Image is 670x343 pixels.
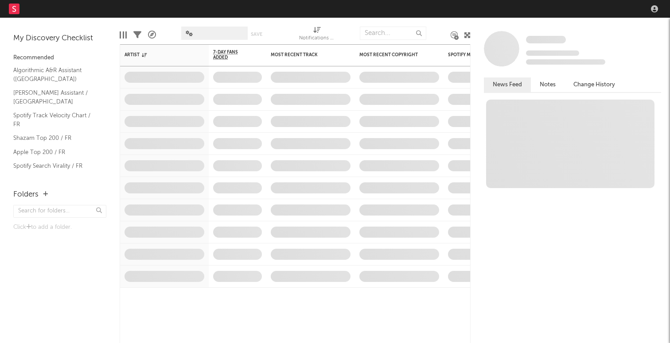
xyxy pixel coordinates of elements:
[448,52,514,58] div: Spotify Monthly Listeners
[13,66,97,84] a: Algorithmic A&R Assistant ([GEOGRAPHIC_DATA])
[484,77,531,92] button: News Feed
[13,205,106,218] input: Search for folders...
[251,32,262,37] button: Save
[271,52,337,58] div: Most Recent Track
[13,111,97,129] a: Spotify Track Velocity Chart / FR
[13,33,106,44] div: My Discovery Checklist
[213,50,249,60] span: 7-Day Fans Added
[13,222,106,233] div: Click to add a folder.
[359,52,426,58] div: Most Recent Copyright
[148,22,156,48] div: A&R Pipeline
[526,59,605,65] span: 0 fans last week
[125,52,191,58] div: Artist
[360,27,426,40] input: Search...
[13,133,97,143] a: Shazam Top 200 / FR
[133,22,141,48] div: Filters
[526,50,579,56] span: Tracking Since: [DATE]
[13,161,97,171] a: Spotify Search Virality / FR
[13,189,39,200] div: Folders
[120,22,127,48] div: Edit Columns
[13,147,97,157] a: Apple Top 200 / FR
[526,36,566,43] span: Some Artist
[531,77,565,92] button: Notes
[526,35,566,44] a: Some Artist
[299,33,335,44] div: Notifications (Artist)
[13,88,97,106] a: [PERSON_NAME] Assistant / [GEOGRAPHIC_DATA]
[565,77,624,92] button: Change History
[13,53,106,63] div: Recommended
[299,22,335,48] div: Notifications (Artist)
